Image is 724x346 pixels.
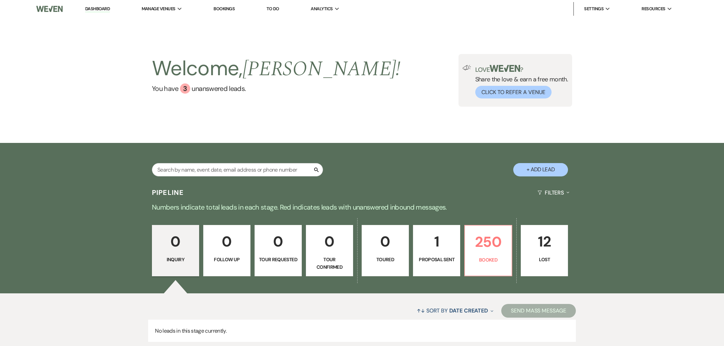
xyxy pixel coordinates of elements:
p: 0 [310,230,349,253]
p: 12 [525,230,564,253]
p: No leads in this stage currently. [148,320,576,342]
p: 0 [259,230,297,253]
div: 3 [180,83,190,94]
a: 0Inquiry [152,225,199,276]
p: 1 [417,230,456,253]
p: 0 [366,230,404,253]
button: Sort By Date Created [414,302,496,320]
p: Numbers indicate total leads in each stage. Red indicates leads with unanswered inbound messages. [116,202,608,213]
span: Analytics [311,5,333,12]
img: loud-speaker-illustration.svg [463,65,471,70]
button: Click to Refer a Venue [475,86,552,98]
p: Toured [366,256,404,263]
a: To Do [267,6,279,12]
a: Bookings [214,6,235,12]
p: Follow Up [208,256,246,263]
button: + Add Lead [513,163,568,176]
p: Tour Requested [259,256,297,263]
span: Settings [584,5,604,12]
button: Send Mass Message [501,304,576,318]
img: Weven Logo [36,2,63,16]
p: 0 [156,230,195,253]
input: Search by name, event date, email address or phone number [152,163,323,176]
a: 1Proposal Sent [413,225,460,276]
span: ↑↓ [417,307,425,314]
a: 0Tour Requested [255,225,302,276]
img: weven-logo-green.svg [490,65,520,72]
p: 250 [469,230,507,253]
h3: Pipeline [152,188,184,197]
a: Dashboard [85,6,110,12]
p: Tour Confirmed [310,256,349,271]
span: [PERSON_NAME] ! [243,53,401,85]
p: Booked [469,256,507,264]
div: Share the love & earn a free month. [471,65,568,98]
p: Lost [525,256,564,263]
span: Resources [642,5,665,12]
p: Love ? [475,65,568,73]
p: Proposal Sent [417,256,456,263]
a: 0Toured [362,225,409,276]
p: Inquiry [156,256,195,263]
a: 0Tour Confirmed [306,225,353,276]
a: You have 3 unanswered leads. [152,83,401,94]
h2: Welcome, [152,54,401,83]
button: Filters [535,184,572,202]
p: 0 [208,230,246,253]
a: 250Booked [464,225,512,276]
a: 0Follow Up [203,225,250,276]
a: 12Lost [521,225,568,276]
span: Manage Venues [142,5,176,12]
span: Date Created [449,307,488,314]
